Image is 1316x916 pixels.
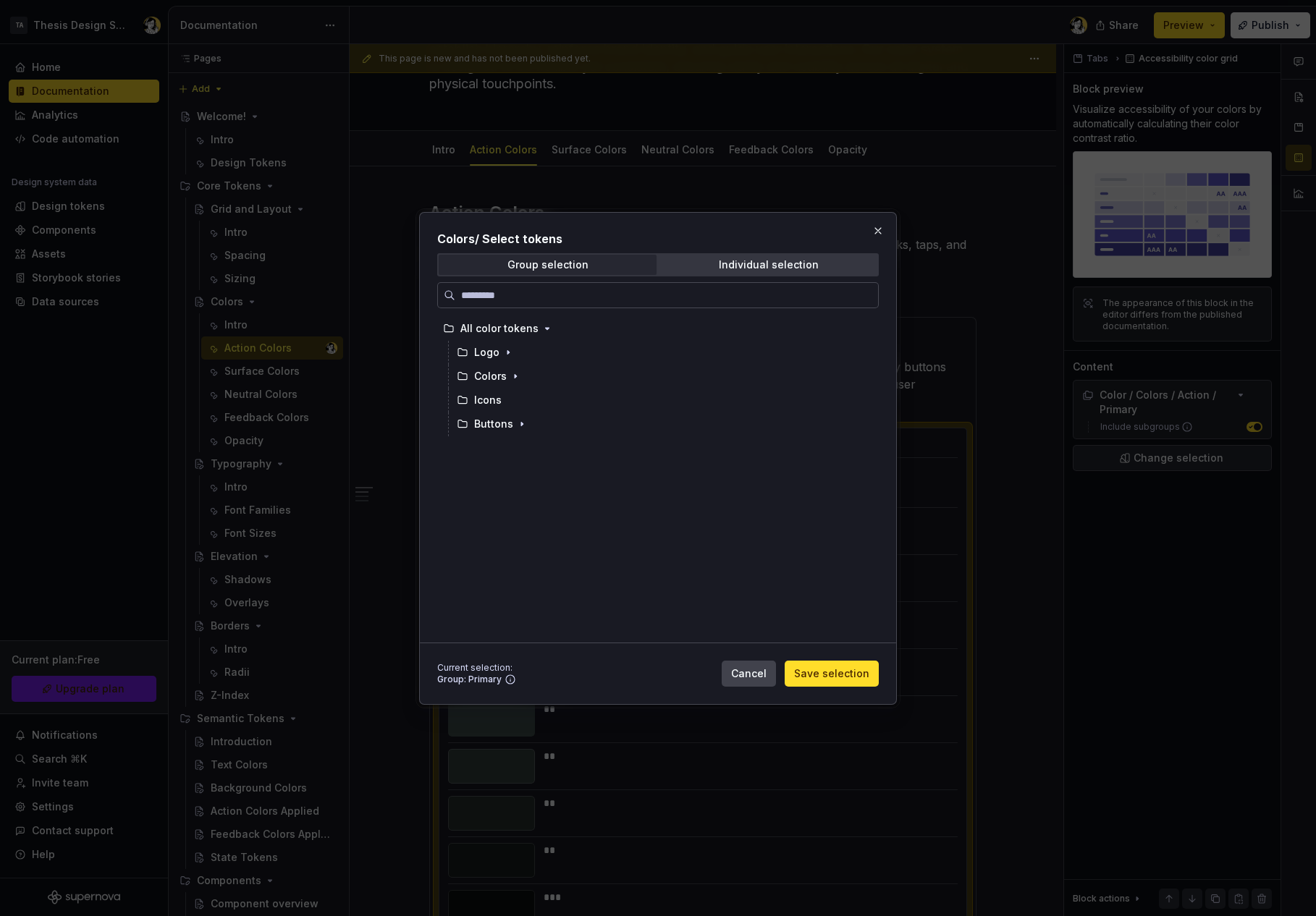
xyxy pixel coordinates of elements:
[785,661,879,687] button: Save selection
[722,661,776,687] button: Cancel
[507,259,589,271] div: Group selection
[719,259,819,271] div: Individual selection
[474,345,499,360] div: Logo
[731,666,767,681] span: Cancel
[794,666,869,681] span: Save selection
[437,674,502,685] div: Group: Primary
[474,393,502,407] div: Icons
[437,662,516,674] div: Current selection :
[460,321,539,336] div: All color tokens
[437,230,879,247] h2: Colors / Select tokens
[474,417,513,431] div: Buttons
[474,369,507,383] div: Colors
